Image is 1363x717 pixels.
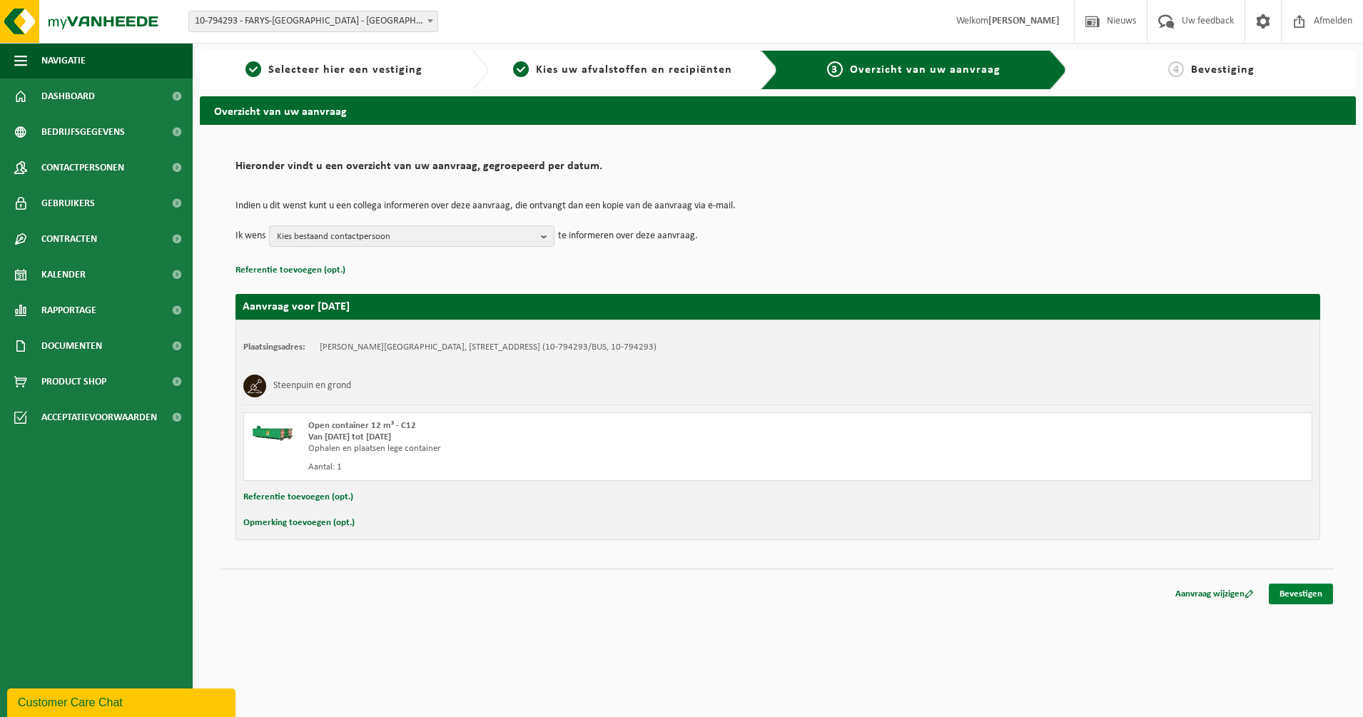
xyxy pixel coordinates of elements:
div: Aantal: 1 [308,462,835,473]
strong: Plaatsingsadres: [243,342,305,352]
span: Gebruikers [41,185,95,221]
span: Bevestiging [1191,64,1255,76]
span: Product Shop [41,364,106,400]
span: Contactpersonen [41,150,124,185]
span: Documenten [41,328,102,364]
span: 3 [827,61,843,77]
strong: Aanvraag voor [DATE] [243,301,350,312]
span: 2 [513,61,529,77]
h2: Overzicht van uw aanvraag [200,96,1356,124]
span: 10-794293 - FARYS-ASSE - ASSE [189,11,437,31]
img: HK-XC-12-GN-00.png [251,420,294,442]
strong: Van [DATE] tot [DATE] [308,432,391,442]
span: Overzicht van uw aanvraag [850,64,1000,76]
span: 4 [1168,61,1184,77]
a: 2Kies uw afvalstoffen en recipiënten [496,61,749,78]
iframe: chat widget [7,686,238,717]
span: Kies bestaand contactpersoon [277,226,535,248]
span: 1 [245,61,261,77]
span: Kalender [41,257,86,293]
div: Ophalen en plaatsen lege container [308,443,835,454]
p: te informeren over deze aanvraag. [558,225,698,247]
span: Contracten [41,221,97,257]
button: Opmerking toevoegen (opt.) [243,514,355,532]
span: Rapportage [41,293,96,328]
span: Selecteer hier een vestiging [268,64,422,76]
a: 1Selecteer hier een vestiging [207,61,460,78]
span: Kies uw afvalstoffen en recipiënten [536,64,732,76]
button: Kies bestaand contactpersoon [269,225,554,247]
button: Referentie toevoegen (opt.) [243,488,353,507]
p: Indien u dit wenst kunt u een collega informeren over deze aanvraag, die ontvangt dan een kopie v... [235,201,1320,211]
span: Navigatie [41,43,86,78]
h2: Hieronder vindt u een overzicht van uw aanvraag, gegroepeerd per datum. [235,161,1320,180]
span: Acceptatievoorwaarden [41,400,157,435]
span: 10-794293 - FARYS-ASSE - ASSE [188,11,438,32]
td: [PERSON_NAME][GEOGRAPHIC_DATA], [STREET_ADDRESS] (10-794293/BUS, 10-794293) [320,342,657,353]
span: Open container 12 m³ - C12 [308,421,416,430]
h3: Steenpuin en grond [273,375,351,397]
a: Aanvraag wijzigen [1165,584,1265,604]
span: Dashboard [41,78,95,114]
a: Bevestigen [1269,584,1333,604]
strong: [PERSON_NAME] [988,16,1060,26]
p: Ik wens [235,225,265,247]
span: Bedrijfsgegevens [41,114,125,150]
button: Referentie toevoegen (opt.) [235,261,345,280]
